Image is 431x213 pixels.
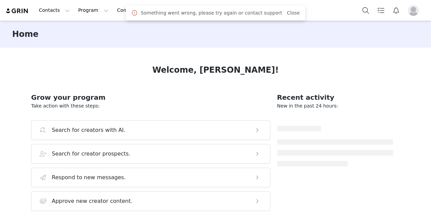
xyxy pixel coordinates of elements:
h3: Respond to new messages. [52,173,126,182]
button: Search for creators with AI. [31,120,270,140]
p: New in the past 24 hours: [277,102,393,110]
button: Profile [404,5,426,16]
a: Tasks [373,3,388,18]
img: placeholder-profile.jpg [408,5,419,16]
span: Something went wrong, please try again or contact support [141,9,282,17]
h3: Search for creators with AI. [52,126,126,134]
a: Close [287,10,300,16]
h2: Grow your program [31,92,270,102]
img: grin logo [5,8,29,14]
a: Community [150,3,189,18]
h3: Search for creator prospects. [52,150,131,158]
h2: Recent activity [277,92,393,102]
button: Approve new creator content. [31,191,270,211]
button: Search [358,3,373,18]
button: Content [113,3,150,18]
button: Contacts [35,3,74,18]
button: Search for creator prospects. [31,144,270,164]
button: Program [74,3,113,18]
h1: Welcome, [PERSON_NAME]! [152,64,279,76]
h3: Home [12,28,39,40]
button: Notifications [389,3,404,18]
button: Respond to new messages. [31,168,270,187]
p: Take action with these steps: [31,102,270,110]
h3: Approve new creator content. [52,197,133,205]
